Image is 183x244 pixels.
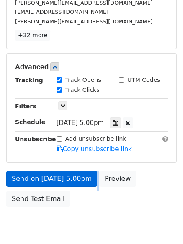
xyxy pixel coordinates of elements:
[141,204,183,244] iframe: Chat Widget
[99,171,136,187] a: Preview
[15,30,50,41] a: +32 more
[15,136,56,142] strong: Unsubscribe
[57,119,104,127] span: [DATE] 5:00pm
[6,191,70,207] a: Send Test Email
[65,76,101,84] label: Track Opens
[15,9,108,15] small: [EMAIL_ADDRESS][DOMAIN_NAME]
[15,103,36,109] strong: Filters
[65,135,126,143] label: Add unsubscribe link
[15,119,45,125] strong: Schedule
[65,86,100,94] label: Track Clicks
[15,18,153,25] small: [PERSON_NAME][EMAIL_ADDRESS][DOMAIN_NAME]
[127,76,160,84] label: UTM Codes
[57,145,132,153] a: Copy unsubscribe link
[15,62,168,71] h5: Advanced
[15,77,43,84] strong: Tracking
[6,171,97,187] a: Send on [DATE] 5:00pm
